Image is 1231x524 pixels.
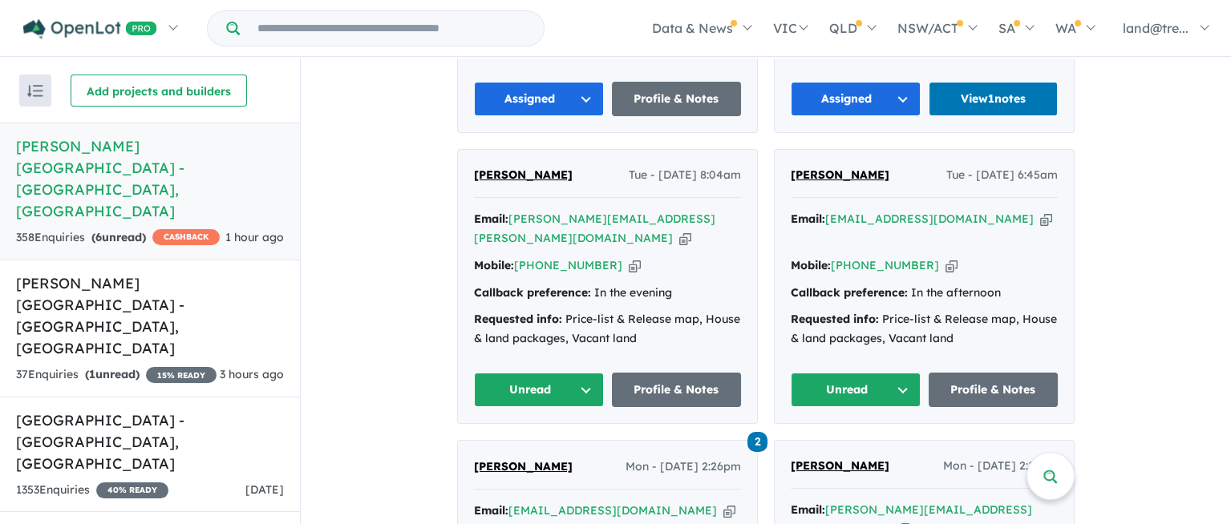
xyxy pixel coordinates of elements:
span: Mon - [DATE] 2:18pm [943,457,1058,476]
span: 2 [747,432,767,452]
a: [EMAIL_ADDRESS][DOMAIN_NAME] [825,212,1034,226]
span: 6 [95,230,102,244]
span: 3 hours ago [220,367,284,381]
div: Price-list & Release map, House & land packages, Vacant land [474,310,741,349]
a: Profile & Notes [612,373,742,407]
div: 1353 Enquir ies [16,481,168,500]
button: Assigned [474,82,604,116]
span: [DATE] [245,482,284,497]
strong: ( unread) [85,367,140,381]
span: [PERSON_NAME] [791,458,889,473]
strong: Requested info: [791,312,879,326]
div: 37 Enquir ies [16,365,217,385]
strong: Callback preference: [474,285,591,300]
img: Openlot PRO Logo White [23,19,157,39]
div: In the afternoon [791,284,1058,303]
button: Unread [791,373,921,407]
span: land@tre... [1123,20,1188,36]
a: [PERSON_NAME] [474,166,573,185]
a: [PHONE_NUMBER] [514,258,622,272]
span: [PERSON_NAME] [791,167,889,182]
div: Price-list & Release map, House & land packages, Vacant land [791,310,1058,349]
strong: Email: [791,502,825,517]
input: Try estate name, suburb, builder or developer [243,11,541,46]
span: [PERSON_NAME] [474,167,573,182]
a: [PERSON_NAME][EMAIL_ADDRESS][PERSON_NAME][DOMAIN_NAME] [474,212,715,245]
button: Copy [723,502,735,519]
span: 15 % READY [146,367,217,383]
button: Add projects and builders [71,75,247,107]
h5: [PERSON_NAME] [GEOGRAPHIC_DATA] - [GEOGRAPHIC_DATA] , [GEOGRAPHIC_DATA] [16,272,284,359]
strong: Requested info: [474,312,562,326]
a: View1notes [929,82,1059,116]
h5: [PERSON_NAME][GEOGRAPHIC_DATA] - [GEOGRAPHIC_DATA] , [GEOGRAPHIC_DATA] [16,135,284,222]
button: Copy [1040,211,1052,228]
button: Copy [629,257,641,274]
strong: Email: [791,212,825,226]
span: Tue - [DATE] 8:04am [629,166,741,185]
h5: [GEOGRAPHIC_DATA] - [GEOGRAPHIC_DATA] , [GEOGRAPHIC_DATA] [16,409,284,474]
span: 1 hour ago [225,230,284,244]
span: [PERSON_NAME] [474,459,573,474]
a: [PERSON_NAME] [791,166,889,185]
a: Profile & Notes [612,82,742,116]
span: Mon - [DATE] 2:26pm [626,457,741,477]
a: [PHONE_NUMBER] [831,258,939,272]
strong: Mobile: [791,258,831,272]
div: In the evening [474,284,741,303]
a: [PERSON_NAME] [474,457,573,477]
button: Assigned [791,82,921,116]
button: Copy [679,230,691,247]
div: 358 Enquir ies [16,228,220,248]
strong: Mobile: [474,258,514,272]
span: Tue - [DATE] 6:45am [946,166,1058,185]
button: Unread [474,373,604,407]
a: Profile & Notes [929,373,1059,407]
a: [PERSON_NAME] [791,457,889,476]
img: sort.svg [27,85,43,97]
a: 2 [747,430,767,452]
strong: ( unread) [91,230,146,244]
span: CASHBACK [152,229,220,245]
strong: Callback preference: [791,285,908,300]
strong: Email: [474,503,508,518]
button: Copy [946,257,958,274]
strong: Email: [474,212,508,226]
span: 1 [89,367,95,381]
span: 40 % READY [96,482,168,498]
a: [EMAIL_ADDRESS][DOMAIN_NAME] [508,503,717,518]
